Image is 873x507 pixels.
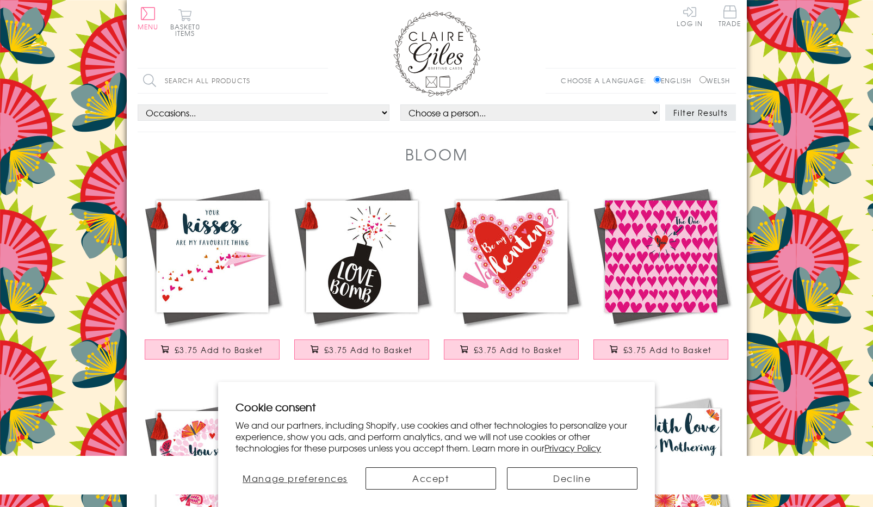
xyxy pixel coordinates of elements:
h1: Bloom [405,143,468,165]
img: Valentine's Day Card, Paper Plane Kisses, Embellished with a colourful tassel [138,182,287,331]
label: Welsh [699,76,730,85]
span: £3.75 Add to Basket [623,344,712,355]
button: Filter Results [665,104,736,121]
button: Accept [366,467,496,490]
button: Manage preferences [236,467,355,490]
img: Valentine's Day Card, Bomb, Love Bomb, Embellished with a colourful tassel [287,182,437,331]
img: Claire Giles Greetings Cards [393,11,480,97]
input: Search [317,69,328,93]
input: Welsh [699,76,707,83]
p: We and our partners, including Shopify, use cookies and other technologies to personalize your ex... [236,419,637,453]
button: £3.75 Add to Basket [145,339,280,360]
p: Choose a language: [561,76,652,85]
a: Valentine's Day Card, Paper Plane Kisses, Embellished with a colourful tassel £3.75 Add to Basket [138,182,287,370]
h2: Cookie consent [236,399,637,415]
button: £3.75 Add to Basket [294,339,429,360]
span: Menu [138,22,159,32]
a: Trade [719,5,741,29]
button: £3.75 Add to Basket [444,339,579,360]
button: £3.75 Add to Basket [593,339,728,360]
button: Basket0 items [170,9,200,36]
a: Privacy Policy [544,441,601,454]
input: Search all products [138,69,328,93]
img: Valentine's Day Card, Heart with Flowers, Embellished with a colourful tassel [437,182,586,331]
button: Menu [138,7,159,30]
button: Decline [507,467,637,490]
span: £3.75 Add to Basket [324,344,413,355]
a: Valentine's Day Card, Hearts Background, Embellished with a colourful tassel £3.75 Add to Basket [586,182,736,370]
span: £3.75 Add to Basket [175,344,263,355]
span: 0 items [175,22,200,38]
a: Valentine's Day Card, Bomb, Love Bomb, Embellished with a colourful tassel £3.75 Add to Basket [287,182,437,370]
span: £3.75 Add to Basket [474,344,562,355]
span: Trade [719,5,741,27]
a: Log In [677,5,703,27]
img: Valentine's Day Card, Hearts Background, Embellished with a colourful tassel [586,182,736,331]
label: English [654,76,697,85]
a: Valentine's Day Card, Heart with Flowers, Embellished with a colourful tassel £3.75 Add to Basket [437,182,586,370]
input: English [654,76,661,83]
span: Manage preferences [243,472,348,485]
